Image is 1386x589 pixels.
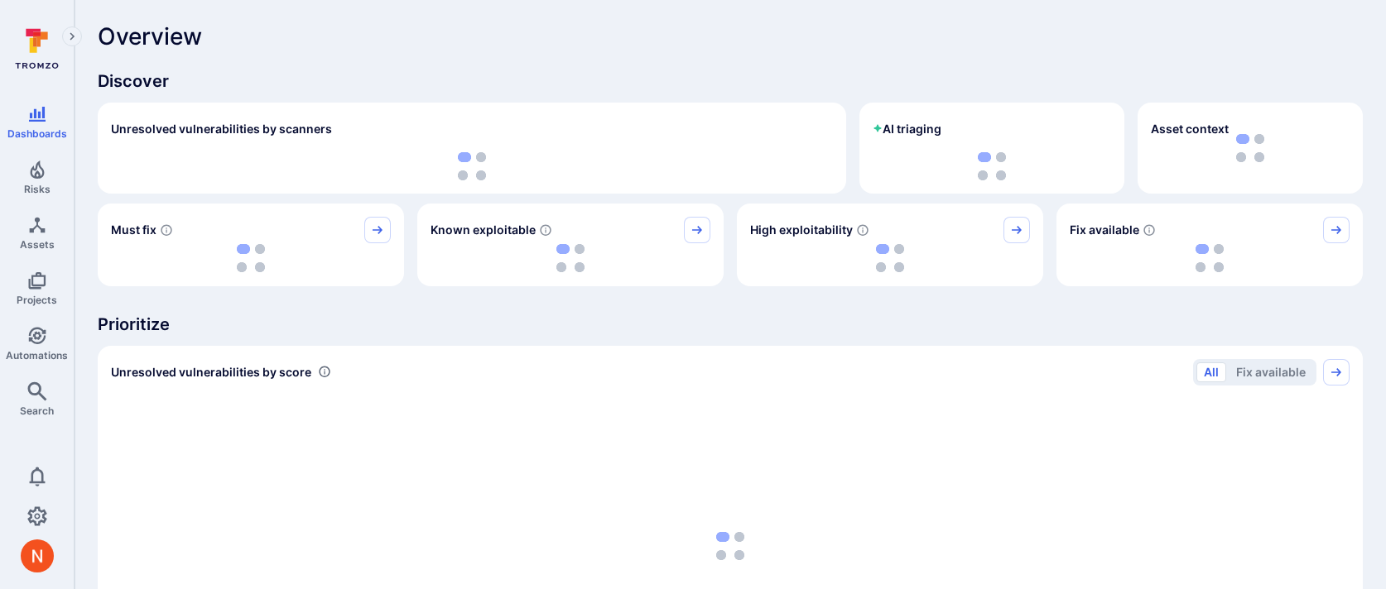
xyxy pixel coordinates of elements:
span: High exploitability [750,222,853,238]
img: ACg8ocIprwjrgDQnDsNSk9Ghn5p5-B8DpAKWoJ5Gi9syOE4K59tr4Q=s96-c [21,539,54,572]
svg: Vulnerabilities with fix available [1143,223,1156,237]
svg: EPSS score ≥ 0.7 [856,223,869,237]
span: Automations [6,349,68,362]
span: Projects [17,294,57,306]
img: Loading... [876,244,904,272]
div: High exploitability [737,204,1043,286]
svg: Risk score >=40 , missed SLA [160,223,173,237]
div: loading spinner [873,152,1111,180]
button: Expand navigation menu [62,26,82,46]
i: Expand navigation menu [66,30,78,44]
span: Overview [98,23,202,50]
span: Search [20,405,54,417]
div: loading spinner [750,243,1030,273]
span: Must fix [111,222,156,238]
span: Discover [98,69,1363,93]
img: Loading... [237,244,265,272]
img: Loading... [978,152,1006,180]
button: All [1196,362,1226,382]
img: Loading... [1196,244,1224,272]
div: Neeren Patki [21,539,54,572]
div: Must fix [98,204,404,286]
svg: Confirmed exploitable by KEV [539,223,552,237]
button: Fix available [1229,362,1313,382]
span: Asset context [1151,121,1229,137]
div: loading spinner [111,152,833,180]
span: Unresolved vulnerabilities by score [111,364,311,381]
h2: Unresolved vulnerabilities by scanners [111,121,332,137]
span: Prioritize [98,313,1363,336]
img: Loading... [458,152,486,180]
span: Assets [20,238,55,251]
h2: AI triaging [873,121,941,137]
span: Dashboards [7,127,67,140]
div: Number of vulnerabilities in status 'Open' 'Triaged' and 'In process' grouped by score [318,363,331,381]
img: Loading... [556,244,585,272]
span: Risks [24,183,51,195]
span: Known exploitable [431,222,536,238]
div: Known exploitable [417,204,724,286]
div: loading spinner [111,243,391,273]
div: Fix available [1056,204,1363,286]
div: loading spinner [431,243,710,273]
div: loading spinner [1070,243,1350,273]
span: Fix available [1070,222,1139,238]
img: Loading... [716,532,744,560]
